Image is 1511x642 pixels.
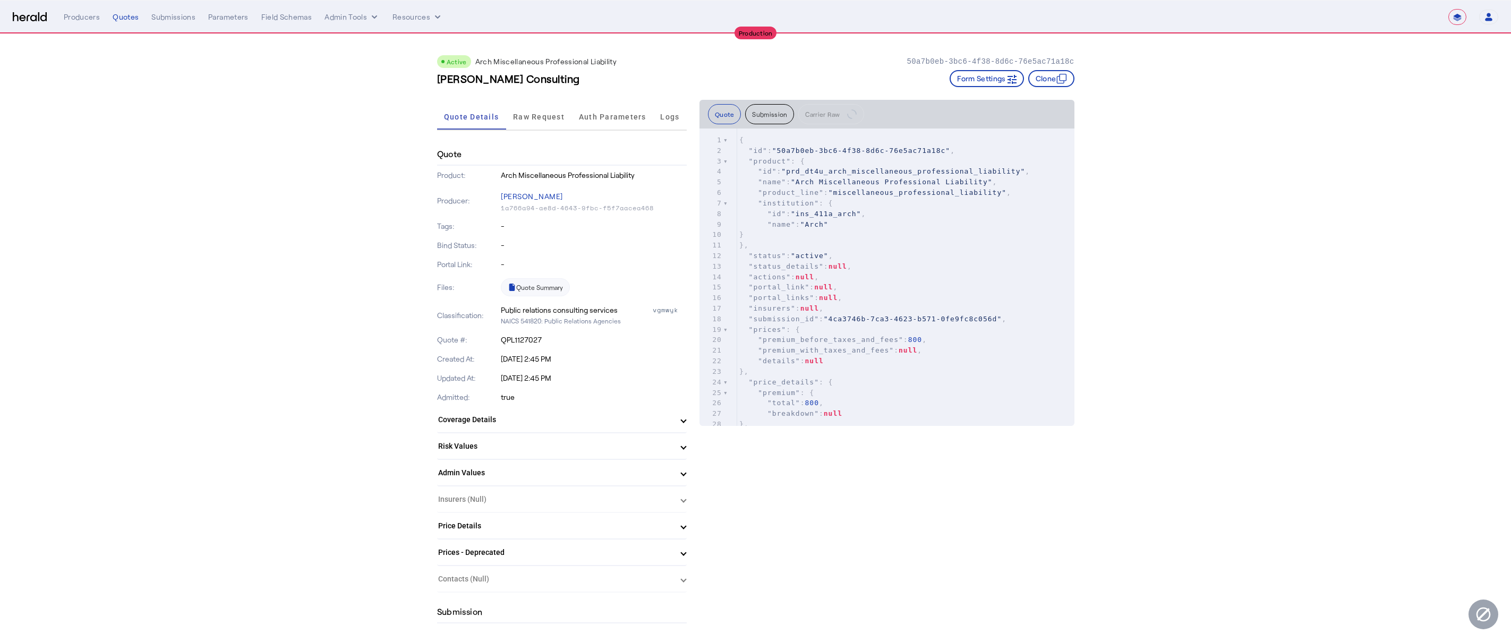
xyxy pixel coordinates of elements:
p: - [501,240,687,251]
p: Updated At: [437,373,499,383]
div: 19 [699,324,723,335]
p: Created At: [437,354,499,364]
p: Tags: [437,221,499,232]
span: "id" [749,147,767,155]
span: null [899,346,917,354]
span: null [814,283,833,291]
p: - [501,259,687,270]
div: 3 [699,156,723,167]
div: 2 [699,145,723,156]
h3: [PERSON_NAME] Consulting [437,71,580,86]
div: 13 [699,261,723,272]
div: 8 [699,209,723,219]
span: Active [447,58,467,65]
p: Files: [437,282,499,293]
span: }, [739,367,749,375]
div: 22 [699,356,723,366]
span: "breakdown" [767,409,819,417]
span: : , [739,252,833,260]
span: } [739,230,744,238]
span: Quote Details [444,113,499,121]
div: 28 [699,419,723,430]
a: Quote Summary [501,278,570,296]
span: "active" [791,252,829,260]
mat-panel-title: Risk Values [438,441,673,452]
span: : { [739,199,833,207]
div: 4 [699,166,723,177]
span: : [739,357,824,365]
div: 17 [699,303,723,314]
span: }, [739,241,749,249]
span: : , [739,304,824,312]
div: Public relations consulting services [501,305,618,315]
span: null [805,357,824,365]
span: : { [739,326,800,333]
p: Arch Miscellaneous Professional Liability [501,170,687,181]
p: Producer: [437,195,499,206]
button: Quote [708,104,741,124]
p: 1a766a94-ae8d-4643-9fbc-f5f7aacea468 [501,204,687,212]
p: - [501,221,687,232]
span: "id" [767,210,786,218]
p: Product: [437,170,499,181]
span: : , [739,273,819,281]
span: "prd_dt4u_arch_miscellaneous_professional_liability" [781,167,1025,175]
mat-panel-title: Admin Values [438,467,673,478]
span: "product" [749,157,791,165]
mat-panel-title: Price Details [438,520,673,532]
span: : , [739,399,824,407]
span: 800 [805,399,819,407]
span: : { [739,378,833,386]
span: : , [739,147,955,155]
div: 18 [699,314,723,324]
span: "premium_with_taxes_and_fees" [758,346,894,354]
span: : , [739,167,1030,175]
div: 12 [699,251,723,261]
span: : [739,409,842,417]
p: [PERSON_NAME] [501,189,687,204]
span: "premium" [758,389,800,397]
div: Submissions [151,12,195,22]
div: 1 [699,135,723,145]
herald-code-block: quote [699,129,1074,426]
span: Auth Parameters [579,113,646,121]
div: Parameters [208,12,249,22]
mat-expansion-panel-header: Coverage Details [437,407,687,432]
div: vgmwyk [653,305,687,315]
div: 26 [699,398,723,408]
span: Logs [660,113,679,121]
span: : , [739,178,997,186]
span: Carrier Raw [805,111,840,117]
span: "insurers" [749,304,796,312]
div: 23 [699,366,723,377]
span: : { [739,157,805,165]
p: Arch Miscellaneous Professional Liability [475,56,617,67]
div: Quotes [113,12,139,22]
span: : , [739,210,866,218]
p: Portal Link: [437,259,499,270]
button: Form Settings [950,70,1024,87]
span: }, [739,420,749,428]
span: Raw Request [513,113,565,121]
span: null [819,294,838,302]
div: 25 [699,388,723,398]
span: { [739,136,744,144]
img: Herald Logo [13,12,47,22]
span: "actions" [749,273,791,281]
span: "total" [767,399,800,407]
span: "portal_links" [749,294,815,302]
span: null [829,262,847,270]
span: "product_line" [758,189,824,196]
span: : , [739,283,838,291]
span: "submission_id" [749,315,819,323]
span: "details" [758,357,800,365]
span: : , [739,346,922,354]
mat-panel-title: Prices - Deprecated [438,547,673,558]
div: Field Schemas [261,12,312,22]
span: : , [739,336,927,344]
span: "status" [749,252,787,260]
span: "name" [758,178,786,186]
p: 50a7b0eb-3bc6-4f38-8d6c-76e5ac71a18c [907,56,1074,67]
span: "name" [767,220,796,228]
span: "prices" [749,326,787,333]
